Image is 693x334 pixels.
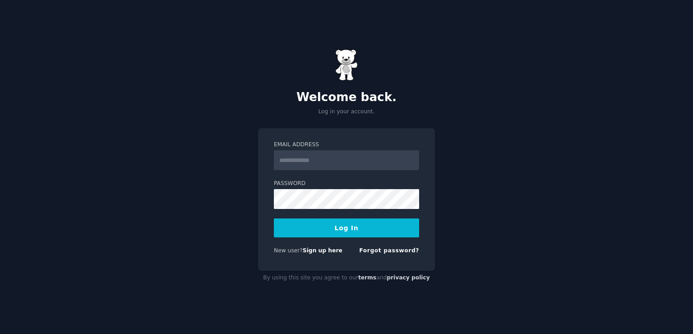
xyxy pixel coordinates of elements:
[258,90,435,105] h2: Welcome back.
[359,247,419,254] a: Forgot password?
[274,180,419,188] label: Password
[274,141,419,149] label: Email Address
[387,274,430,281] a: privacy policy
[358,274,376,281] a: terms
[303,247,342,254] a: Sign up here
[258,271,435,285] div: By using this site you agree to our and
[274,218,419,237] button: Log In
[335,49,358,81] img: Gummy Bear
[274,247,303,254] span: New user?
[258,108,435,116] p: Log in your account.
